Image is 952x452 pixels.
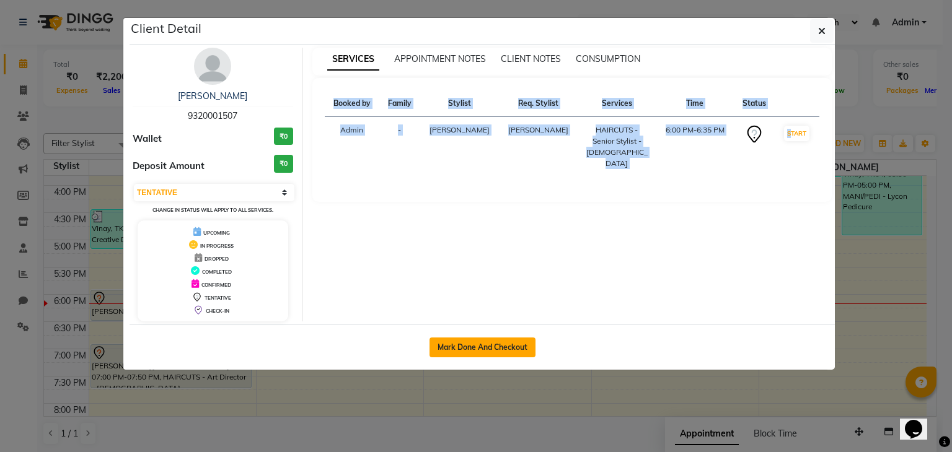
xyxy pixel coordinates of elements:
th: Booked by [325,90,379,117]
h3: ₹0 [274,155,293,173]
span: SERVICES [327,48,379,71]
span: 9320001507 [188,110,237,121]
span: IN PROGRESS [200,243,234,249]
span: Deposit Amount [133,159,205,173]
h3: ₹0 [274,128,293,146]
span: CHECK-IN [206,308,229,314]
th: Services [578,90,656,117]
span: CONFIRMED [201,282,231,288]
a: [PERSON_NAME] [178,90,247,102]
span: CLIENT NOTES [501,53,561,64]
span: TENTATIVE [205,295,231,301]
span: CONSUMPTION [576,53,640,64]
th: Time [656,90,734,117]
span: COMPLETED [202,269,232,275]
th: Status [734,90,774,117]
iframe: chat widget [900,402,940,440]
button: START [784,126,809,141]
small: Change in status will apply to all services. [152,207,273,213]
td: Admin [325,117,379,177]
td: - [379,117,420,177]
span: DROPPED [205,256,229,262]
span: APPOINTMENT NOTES [394,53,486,64]
th: Family [379,90,420,117]
span: UPCOMING [203,230,230,236]
h5: Client Detail [131,19,201,38]
img: avatar [194,48,231,85]
td: 6:00 PM-6:35 PM [656,117,734,177]
span: [PERSON_NAME] [430,125,490,134]
div: HAIRCUTS - Senior Stylist - [DEMOGRAPHIC_DATA] [585,124,648,169]
span: Wallet [133,132,162,146]
th: Req. Stylist [499,90,578,117]
th: Stylist [420,90,498,117]
button: Mark Done And Checkout [430,337,535,357]
span: [PERSON_NAME] [508,125,568,134]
